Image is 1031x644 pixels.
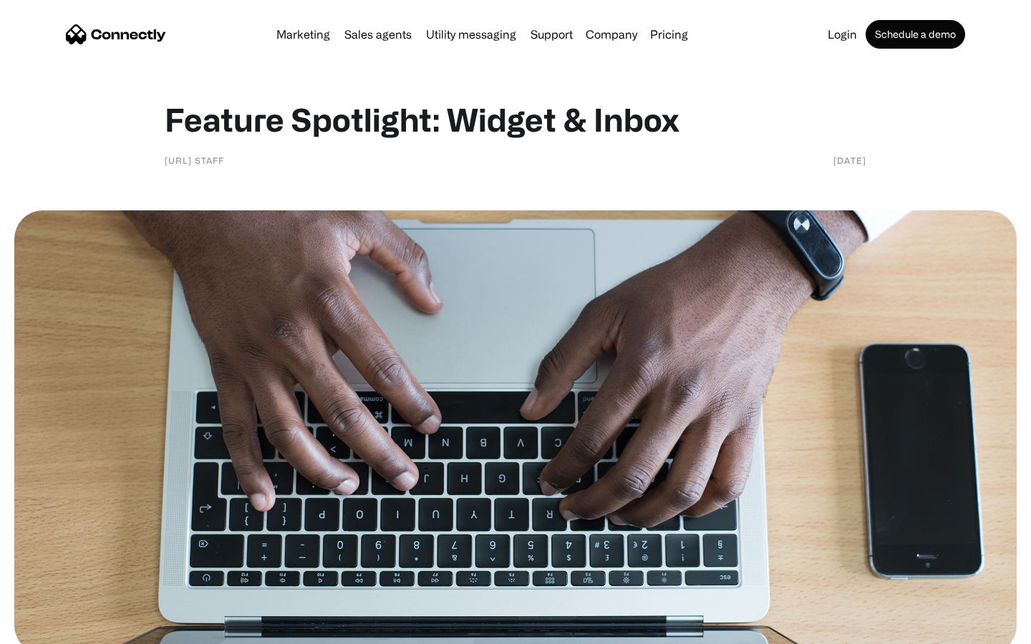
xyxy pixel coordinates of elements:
a: Support [525,29,579,40]
h1: Feature Spotlight: Widget & Inbox [165,100,866,139]
a: Utility messaging [420,29,522,40]
a: Login [822,29,863,40]
a: Marketing [271,29,336,40]
a: home [66,24,166,45]
a: Pricing [644,29,694,40]
ul: Language list [29,619,86,639]
a: Schedule a demo [866,20,965,49]
div: [DATE] [833,153,866,167]
div: Company [581,24,642,44]
div: [URL] staff [165,153,224,167]
a: Sales agents [339,29,417,40]
div: Company [586,24,637,44]
aside: Language selected: English [14,619,86,639]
